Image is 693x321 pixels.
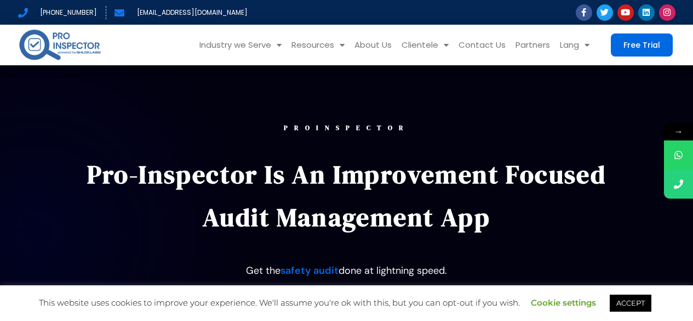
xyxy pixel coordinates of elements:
a: Industry we Serve [194,25,287,65]
a: Resources [287,25,350,65]
span: [PHONE_NUMBER] [37,6,97,19]
a: ACCEPT [610,295,651,312]
nav: Menu [119,25,594,65]
a: Clientele [397,25,454,65]
span: This website uses cookies to improve your experience. We'll assume you're ok with this, but you c... [39,297,654,308]
a: Contact Us [454,25,511,65]
a: safety audit [280,264,339,277]
a: [EMAIL_ADDRESS][DOMAIN_NAME] [114,6,248,19]
span: Free Trial [623,41,660,49]
span: → [664,123,693,140]
p: Get the done at lightning speed. [71,261,622,280]
div: PROINSPECTOR [71,125,622,131]
a: Lang [555,25,594,65]
img: pro-inspector-logo [18,27,102,62]
p: Pro-Inspector is an improvement focused audit management app [71,153,622,239]
a: Partners [511,25,555,65]
a: Cookie settings [531,297,596,308]
span: [EMAIL_ADDRESS][DOMAIN_NAME] [134,6,248,19]
a: Free Trial [611,33,673,57]
a: About Us [350,25,397,65]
